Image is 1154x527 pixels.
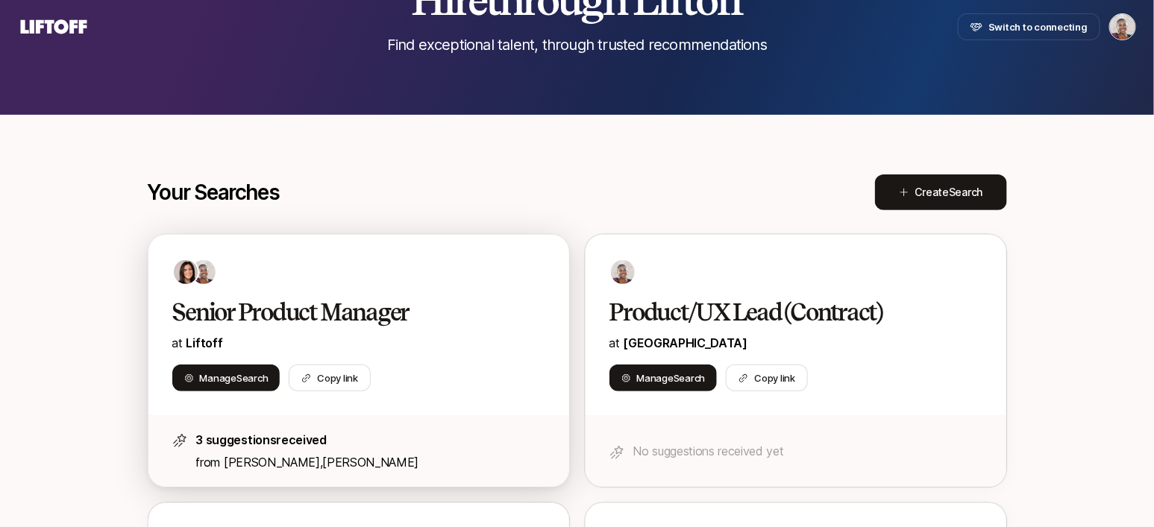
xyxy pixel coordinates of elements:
[609,365,718,391] button: ManageSearch
[172,333,545,353] p: at
[726,365,808,391] button: Copy link
[148,180,280,204] p: Your Searches
[609,297,951,327] h2: Product/UX Lead (Contract)
[875,174,1007,210] button: CreateSearch
[609,445,624,460] img: star-icon
[1109,13,1136,40] button: Janelle Bradley
[174,260,198,284] img: 71d7b91d_d7cb_43b4_a7ea_a9b2f2cc6e03.jpg
[958,13,1100,40] button: Switch to connecting
[1110,14,1135,40] img: Janelle Bradley
[200,370,269,385] span: Manage
[186,335,223,350] span: Liftoff
[236,372,268,384] span: Search
[674,372,705,384] span: Search
[633,441,982,461] p: No suggestions received yet
[192,260,216,284] img: dbb69939_042d_44fe_bb10_75f74df84f7f.jpg
[609,333,982,353] p: at
[224,455,320,470] span: [PERSON_NAME]
[949,186,982,198] span: Search
[915,183,983,201] span: Create
[611,260,635,284] img: dbb69939_042d_44fe_bb10_75f74df84f7f.jpg
[322,455,418,470] span: [PERSON_NAME]
[196,452,545,472] p: from
[172,297,514,327] h2: Senior Product Manager
[196,430,545,449] p: 3 suggestions received
[637,370,706,385] span: Manage
[624,335,748,350] a: [GEOGRAPHIC_DATA]
[320,455,419,470] span: ,
[289,365,371,391] button: Copy link
[172,365,280,391] button: ManageSearch
[988,19,1088,34] span: Switch to connecting
[172,433,187,448] img: star-icon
